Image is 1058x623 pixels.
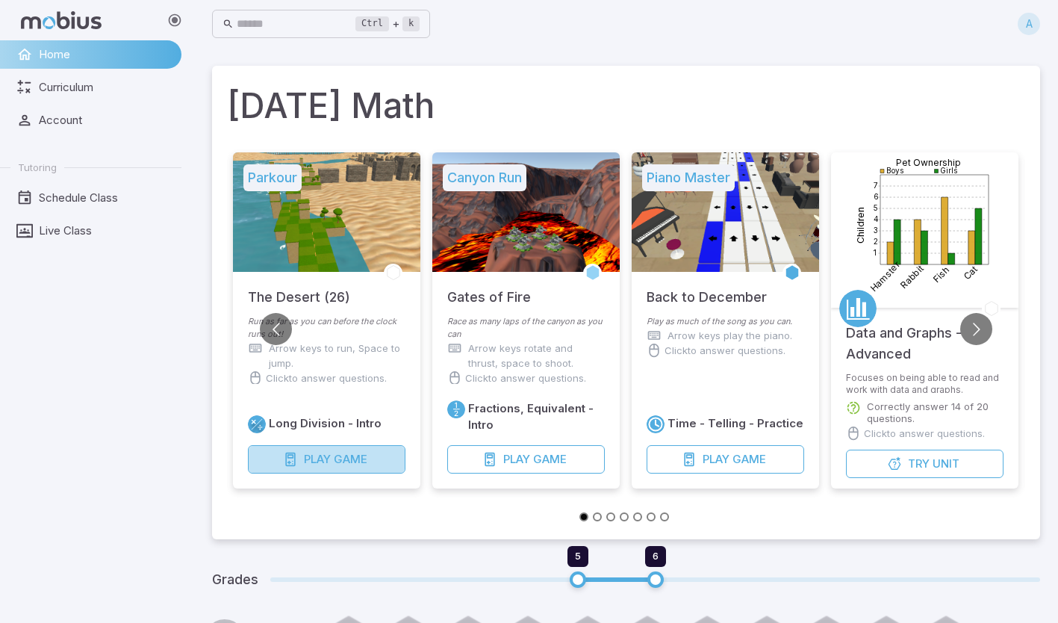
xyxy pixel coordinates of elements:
span: 5 [575,550,581,562]
span: Game [533,451,567,468]
span: Try [908,456,930,472]
button: Go to slide 3 [606,512,615,521]
text: Pet Ownership [895,156,960,167]
h6: Time - Telling - Practice [668,415,803,432]
p: Focuses on being able to read and work with data and graphs. [846,372,1003,393]
a: Data/Graphing [839,290,877,327]
span: Play [304,451,331,468]
h5: Canyon Run [443,164,526,191]
h6: Fractions, Equivalent - Intro [468,400,605,433]
text: Hamster [868,258,903,294]
h5: The Desert (26) [248,272,350,308]
button: PlayGame [248,445,405,474]
span: Account [39,112,171,128]
p: Arrow keys play the piano. [668,328,792,343]
p: Run as far as you can before the clock runs out! [248,315,405,341]
button: Go to slide 2 [593,512,602,521]
h6: Long Division - Intro [269,415,382,432]
text: 4 [873,214,878,223]
h1: [DATE] Math [227,81,1025,131]
span: Live Class [39,223,171,239]
button: Go to slide 4 [620,512,629,521]
span: Tutoring [18,161,57,174]
button: TryUnit [846,450,1003,478]
span: Curriculum [39,79,171,96]
h5: Gates of Fire [447,272,531,308]
text: 7 [873,180,877,189]
span: Schedule Class [39,190,171,206]
p: Correctly answer 14 of 20 questions. [867,400,1003,424]
h5: Back to December [647,272,767,308]
button: Go to slide 6 [647,512,656,521]
span: Play [703,451,729,468]
button: Go to slide 7 [660,512,669,521]
p: Arrow keys to run, Space to jump. [269,341,405,371]
text: 3 [873,225,877,234]
p: Click to answer questions. [465,371,586,385]
kbd: Ctrl [355,16,389,31]
p: Arrow keys rotate and thrust, space to shoot. [468,341,605,371]
span: Unit [933,456,959,472]
a: Time [647,415,665,433]
text: 5 [873,202,877,211]
text: Children [854,207,865,244]
button: Go to slide 5 [633,512,642,521]
div: A [1018,13,1040,35]
text: 6 [873,191,878,200]
a: Multiply/Divide [248,415,266,433]
h5: Grades [212,569,258,590]
button: Go to slide 1 [579,512,588,521]
h5: Piano Master [642,164,735,191]
p: Play as much of the song as you can. [647,315,804,328]
span: Game [732,451,766,468]
p: Click to answer questions. [665,343,785,358]
span: Game [334,451,367,468]
text: Cat [961,263,980,282]
p: Race as many laps of the canyon as you can [447,315,605,341]
span: Play [503,451,530,468]
button: Go to next slide [960,313,992,345]
button: Go to previous slide [260,313,292,345]
button: PlayGame [447,445,605,474]
div: + [355,15,420,33]
kbd: k [402,16,420,31]
a: Fractions/Decimals [447,400,465,418]
button: PlayGame [647,445,804,474]
text: Fish [930,264,951,285]
h5: Parkour [243,164,302,191]
text: Rabbit [897,263,925,291]
span: 6 [653,550,659,562]
p: Click to answer questions. [864,426,985,441]
text: Boys [886,165,903,174]
text: Girls [940,165,957,174]
p: Click to answer questions. [266,371,387,385]
text: 2 [873,236,877,245]
h5: Data and Graphs - Advanced [846,308,1003,365]
text: 1 [873,247,876,256]
span: Home [39,46,171,63]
